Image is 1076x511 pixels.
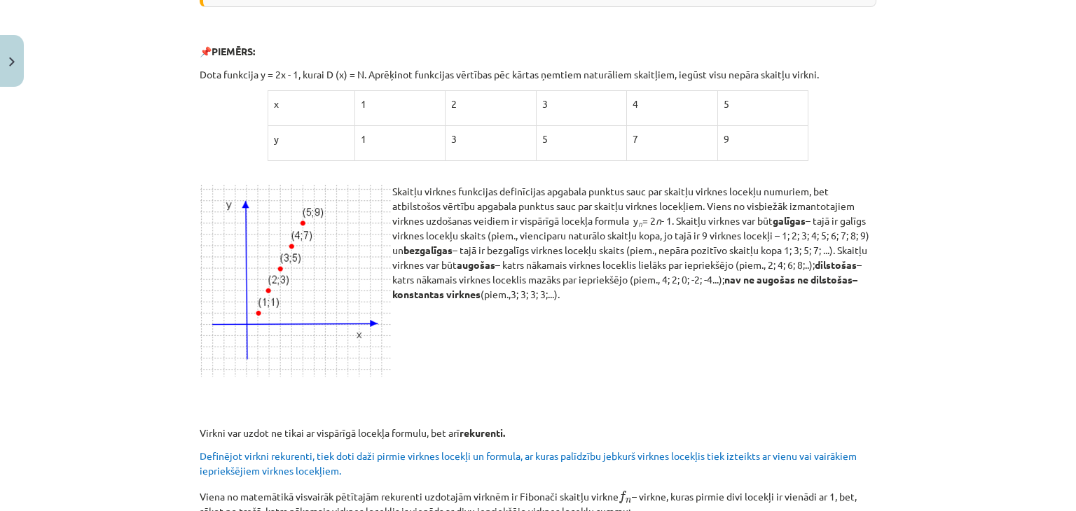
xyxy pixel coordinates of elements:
span: Definējot virkni rekurenti, tiek doti daži pirmie virknes locekļi un formula, ar kuras palīdzību ... [200,449,857,477]
p: 9 [724,132,803,146]
b: dilstošas [815,258,857,271]
b: nav ne augošas ne dilstošas [724,273,853,286]
b: PIEMĒRS: [212,45,255,57]
span: f [619,491,626,503]
p: 5 [542,132,621,146]
p: 📌 [200,44,876,59]
p: 3 [542,97,621,111]
span: n [626,498,631,503]
em: n [656,214,661,227]
p: 5 [724,97,803,111]
img: icon-close-lesson-0947bae3869378f0d4975bcd49f059093ad1ed9edebbc8119c70593378902aed.svg [9,57,15,66]
p: 1 [361,97,439,111]
p: 4 [633,97,711,111]
b: galīgas [773,214,806,227]
p: Dota funkcija y = 2x - 1, kurai D (x) = N. Aprēķinot funkcijas vērtības pēc kārtas ņemtiem naturā... [200,67,876,82]
p: y [274,132,349,146]
b: augošas [457,258,495,271]
p: 7 [633,132,711,146]
strong: – [853,273,857,286]
p: 3 [451,132,530,146]
p: Skaitļu virknes funkcijas definīcijas apgabala punktus sauc par skaitļu virknes locekļu numuriem,... [200,184,876,302]
b: konstantas virknes [392,288,481,300]
p: 2 [451,97,530,111]
em: n [638,218,642,229]
p: 1 [361,132,439,146]
p: x [274,97,349,111]
b: bezgalīgas [403,244,453,256]
b: rekurenti. [460,426,505,439]
p: Virkni var uzdot ne tikai ar vispārīgā locekļa formulu, bet arī [200,426,876,440]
